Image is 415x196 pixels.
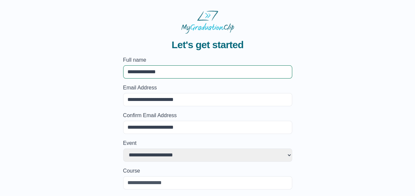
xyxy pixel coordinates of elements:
label: Email Address [123,84,292,92]
label: Confirm Email Address [123,112,292,119]
span: Let's get started [172,39,244,51]
img: MyGraduationClip [181,11,234,34]
label: Course [123,167,292,175]
label: Event [123,139,292,147]
label: Full name [123,56,292,64]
